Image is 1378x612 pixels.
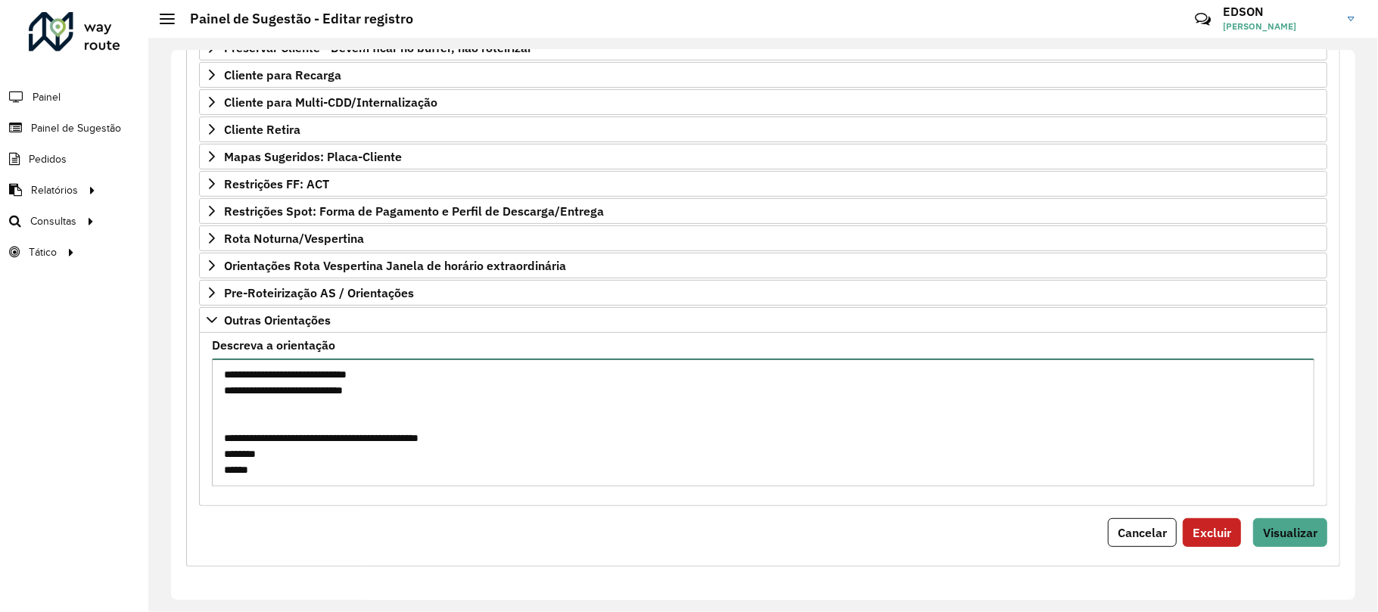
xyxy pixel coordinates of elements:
[224,42,532,54] span: Preservar Cliente - Devem ficar no buffer, não roteirizar
[224,151,402,163] span: Mapas Sugeridos: Placa-Cliente
[224,287,414,299] span: Pre-Roteirização AS / Orientações
[199,253,1327,278] a: Orientações Rota Vespertina Janela de horário extraordinária
[224,123,300,135] span: Cliente Retira
[199,280,1327,306] a: Pre-Roteirização AS / Orientações
[224,232,364,244] span: Rota Noturna/Vespertina
[199,225,1327,251] a: Rota Noturna/Vespertina
[224,259,566,272] span: Orientações Rota Vespertina Janela de horário extraordinária
[1193,525,1231,540] span: Excluir
[1253,518,1327,547] button: Visualizar
[199,62,1327,88] a: Cliente para Recarga
[33,89,61,105] span: Painel
[199,333,1327,506] div: Outras Orientações
[1263,525,1317,540] span: Visualizar
[199,116,1327,142] a: Cliente Retira
[31,120,121,136] span: Painel de Sugestão
[199,171,1327,197] a: Restrições FF: ACT
[199,89,1327,115] a: Cliente para Multi-CDD/Internalização
[224,178,329,190] span: Restrições FF: ACT
[212,336,335,354] label: Descreva a orientação
[31,182,78,198] span: Relatórios
[1118,525,1167,540] span: Cancelar
[199,198,1327,224] a: Restrições Spot: Forma de Pagamento e Perfil de Descarga/Entrega
[224,314,331,326] span: Outras Orientações
[1223,5,1336,19] h3: EDSON
[30,213,76,229] span: Consultas
[1108,518,1177,547] button: Cancelar
[29,151,67,167] span: Pedidos
[175,11,413,27] h2: Painel de Sugestão - Editar registro
[224,69,341,81] span: Cliente para Recarga
[199,144,1327,169] a: Mapas Sugeridos: Placa-Cliente
[1223,20,1336,33] span: [PERSON_NAME]
[29,244,57,260] span: Tático
[199,307,1327,333] a: Outras Orientações
[224,96,437,108] span: Cliente para Multi-CDD/Internalização
[1183,518,1241,547] button: Excluir
[1187,3,1219,36] a: Contato Rápido
[224,205,604,217] span: Restrições Spot: Forma de Pagamento e Perfil de Descarga/Entrega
